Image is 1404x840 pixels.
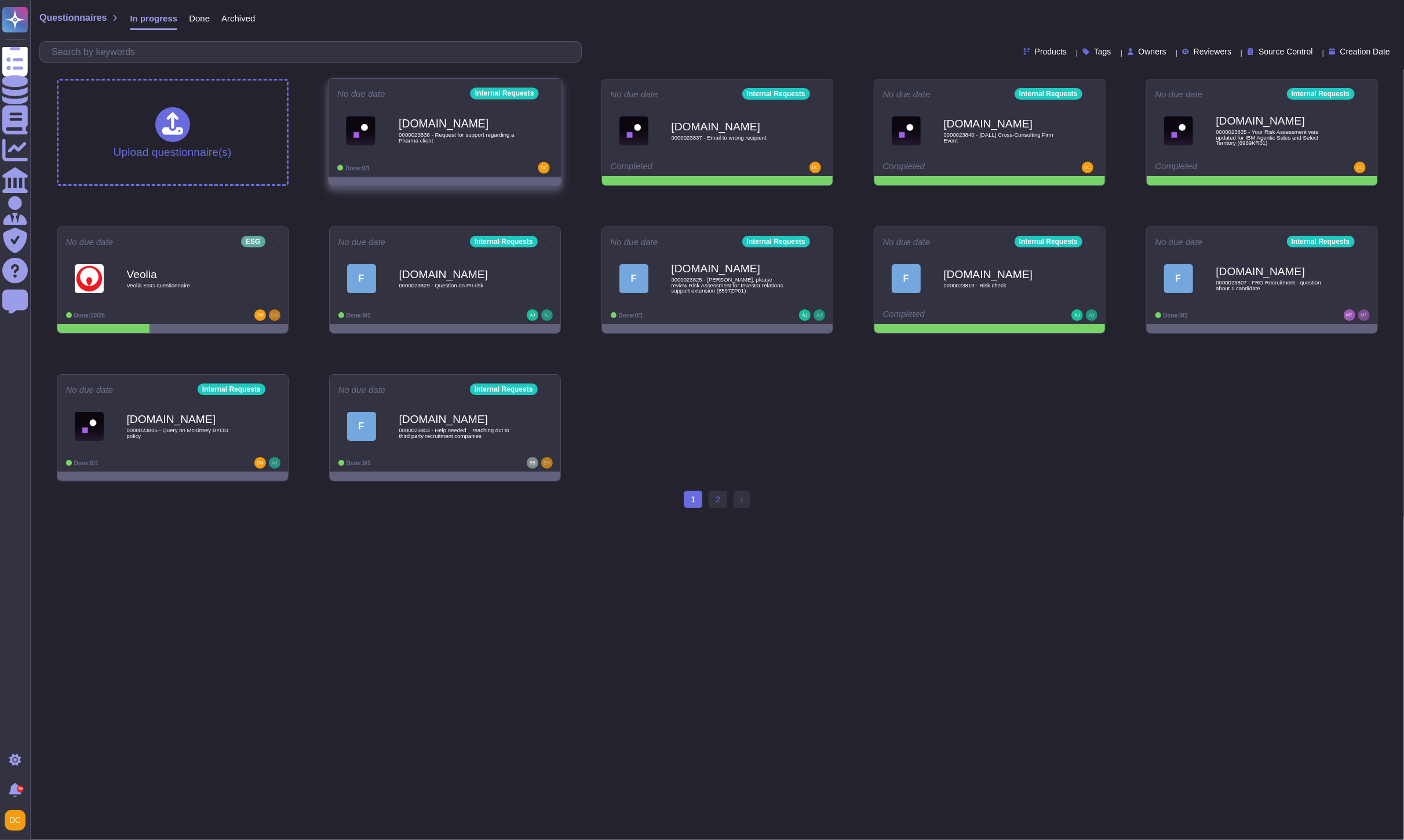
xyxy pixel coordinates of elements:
[619,116,648,145] img: Logo
[1071,309,1083,321] img: user
[611,90,658,98] span: No due date
[883,309,1025,321] div: Completed
[809,162,821,173] img: user
[75,412,104,441] img: Logo
[684,491,702,508] span: 1
[892,264,921,293] div: F
[883,238,931,246] span: No due date
[611,162,753,173] div: Completed
[1164,116,1193,145] img: Logo
[189,14,210,23] span: Done
[130,14,177,23] span: In progress
[527,309,538,321] img: user
[742,236,810,247] div: Internal Requests
[198,384,265,395] div: Internal Requests
[1216,266,1332,277] b: [DOMAIN_NAME]
[345,165,370,171] span: Done: 0/1
[399,132,516,143] span: 0000023838 - Request for support regarding a Pharma client
[5,810,25,831] img: user
[1216,129,1332,146] span: 0000023835 - Your Risk Assessment was updated for IBM Agentic Sales and Select Territory (6969KR01)
[1015,88,1082,100] div: Internal Requests
[799,309,811,321] img: user
[541,309,553,321] img: user
[127,269,243,280] b: Veolia
[39,13,107,23] span: Questionnaires
[1344,309,1355,321] img: user
[338,385,386,394] span: No due date
[399,414,515,425] b: [DOMAIN_NAME]
[241,236,265,247] div: ESG
[709,491,727,508] a: 2
[74,312,105,319] span: Done: 10/25
[892,116,921,145] img: Logo
[127,428,243,439] span: 0000023805 - Query on McKinsey BYOD policy
[672,135,787,141] span: 0000023837 - Email to wrong recipient
[399,269,515,280] b: [DOMAIN_NAME]
[347,312,371,319] span: Done: 0/1
[347,460,371,466] span: Done: 0/1
[1164,312,1188,319] span: Done: 0/1
[1216,280,1332,291] span: 0000023807 - FRO Recruitment - question about 1 candidate
[1354,162,1366,173] img: user
[1164,264,1193,293] div: F
[883,90,931,98] span: No due date
[75,264,104,293] img: Logo
[66,238,114,246] span: No due date
[221,14,255,23] span: Archived
[1094,48,1111,56] span: Tags
[1358,309,1370,321] img: user
[611,238,658,246] span: No due date
[883,162,1025,173] div: Completed
[269,309,280,321] img: user
[1259,48,1312,56] span: Source Control
[1086,309,1097,321] img: user
[538,162,549,174] img: user
[399,118,516,129] b: [DOMAIN_NAME]
[346,116,375,145] img: Logo
[347,264,376,293] div: F
[541,457,553,469] img: user
[470,384,538,395] div: Internal Requests
[1340,48,1390,56] span: Creation Date
[470,236,538,247] div: Internal Requests
[1155,238,1203,246] span: No due date
[944,118,1060,129] b: [DOMAIN_NAME]
[127,283,243,288] span: Veolia ESG questionnaire
[269,457,280,469] img: user
[1216,115,1332,126] b: [DOMAIN_NAME]
[1015,236,1082,247] div: Internal Requests
[2,808,34,833] button: user
[944,269,1060,280] b: [DOMAIN_NAME]
[254,457,266,469] img: user
[527,457,538,469] img: user
[619,312,643,319] span: Done: 0/1
[1287,88,1355,100] div: Internal Requests
[742,88,810,100] div: Internal Requests
[619,264,648,293] div: F
[1035,48,1067,56] span: Products
[338,238,386,246] span: No due date
[944,132,1060,143] span: 0000023840 - [DALL] Cross-Consulting Firm Event
[741,495,743,504] span: ›
[337,89,385,98] span: No due date
[944,283,1060,288] span: 0000023819 - Risk check
[1194,48,1231,56] span: Reviewers
[1155,162,1297,173] div: Completed
[127,414,243,425] b: [DOMAIN_NAME]
[1139,48,1166,56] span: Owners
[17,786,24,792] div: 9+
[399,283,515,288] span: 0000023829 - Question on PII risk
[66,385,114,394] span: No due date
[1155,90,1203,98] span: No due date
[399,428,515,439] span: 0000023803 - Help needed _ reaching out to third party recruitment companies
[347,412,376,441] div: F
[672,277,787,294] span: 0000023825 - [PERSON_NAME], please review Risk Assessment for Investor relations support extensio...
[1287,236,1355,247] div: Internal Requests
[814,309,825,321] img: user
[114,107,232,158] div: Upload questionnaire(s)
[672,263,787,274] b: [DOMAIN_NAME]
[672,121,787,132] b: [DOMAIN_NAME]
[470,87,538,99] div: Internal Requests
[1082,162,1093,173] img: user
[46,42,581,62] input: Search by keywords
